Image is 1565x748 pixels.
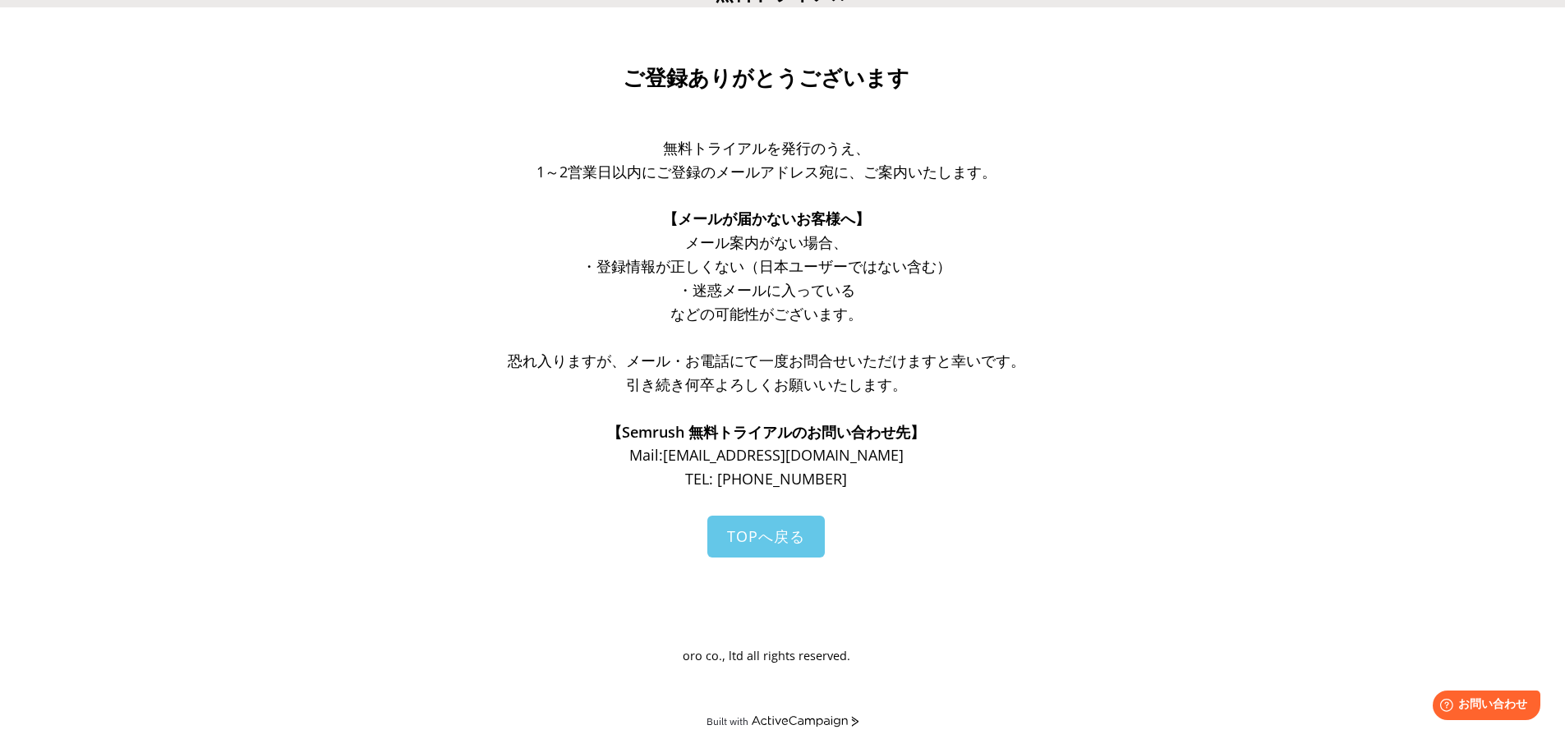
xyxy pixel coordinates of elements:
span: 恐れ入りますが、メール・お電話にて一度お問合せいただけますと幸いです。 [508,351,1025,370]
span: TEL: [PHONE_NUMBER] [685,469,847,489]
span: 【Semrush 無料トライアルのお問い合わせ先】 [607,422,925,442]
span: 【メールが届かないお客様へ】 [663,209,870,228]
a: TOPへ戻る [707,516,825,558]
span: ご登録ありがとうございます [623,66,909,90]
iframe: Help widget launcher [1419,684,1547,730]
span: 無料トライアルを発行のうえ、 [663,138,870,158]
div: Built with [707,715,748,727]
span: oro co., ltd all rights reserved. [683,648,850,663]
span: メール案内がない場合、 [685,232,848,252]
span: などの可能性がございます。 [670,304,863,324]
span: TOPへ戻る [727,526,805,546]
span: Mail: [EMAIL_ADDRESS][DOMAIN_NAME] [629,445,904,465]
span: 引き続き何卒よろしくお願いいたします。 [626,374,907,394]
span: 1～2営業日以内にご登録のメールアドレス宛に、ご案内いたします。 [536,162,997,181]
span: ・迷惑メールに入っている [678,280,855,300]
span: ・登録情報が正しくない（日本ユーザーではない含む） [582,256,951,276]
